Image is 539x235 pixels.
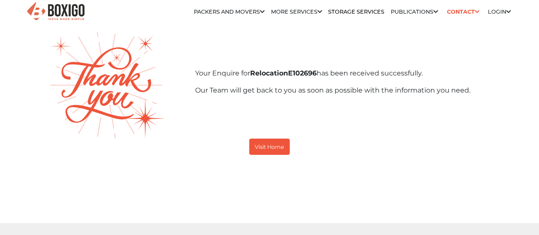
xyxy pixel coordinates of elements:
a: Storage Services [328,9,384,15]
button: Visit Home [249,139,290,155]
p: Our Team will get back to you as soon as possible with the information you need. [195,85,506,96]
a: Publications [391,9,438,15]
a: Packers and Movers [194,9,265,15]
a: More services [271,9,322,15]
span: Relocation [250,69,288,77]
p: Your Enquire for has been received successfully. [195,68,506,78]
b: E102696 [250,69,317,77]
img: thank-you [50,32,165,138]
a: Contact [444,5,482,18]
a: Login [488,9,511,15]
img: Boxigo [26,1,86,22]
small: Visit Home [255,144,284,150]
